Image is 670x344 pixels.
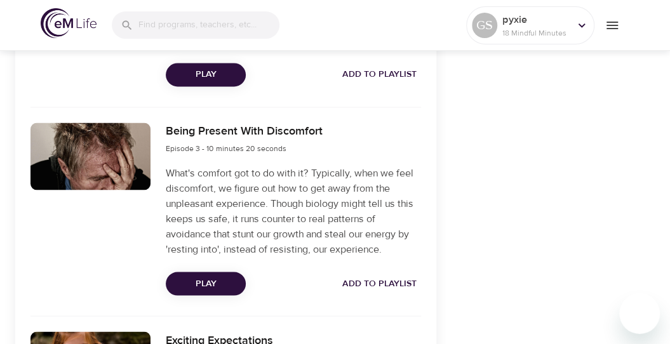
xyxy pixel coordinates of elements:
[176,275,236,291] span: Play
[166,122,323,141] h6: Being Present With Discomfort
[502,12,570,27] p: pyxie
[472,13,497,38] div: GS
[342,275,416,291] span: Add to Playlist
[166,63,246,86] button: Play
[176,67,236,83] span: Play
[342,67,416,83] span: Add to Playlist
[166,272,246,295] button: Play
[502,27,570,39] p: 18 Mindful Minutes
[619,293,660,334] iframe: Button to launch messaging window
[41,8,97,38] img: logo
[594,8,629,43] button: menu
[166,165,421,256] p: What's comfort got to do with it? Typically, when we feel discomfort, we figure out how to get aw...
[138,11,279,39] input: Find programs, teachers, etc...
[337,272,421,295] button: Add to Playlist
[166,143,286,153] span: Episode 3 - 10 minutes 20 seconds
[337,63,421,86] button: Add to Playlist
